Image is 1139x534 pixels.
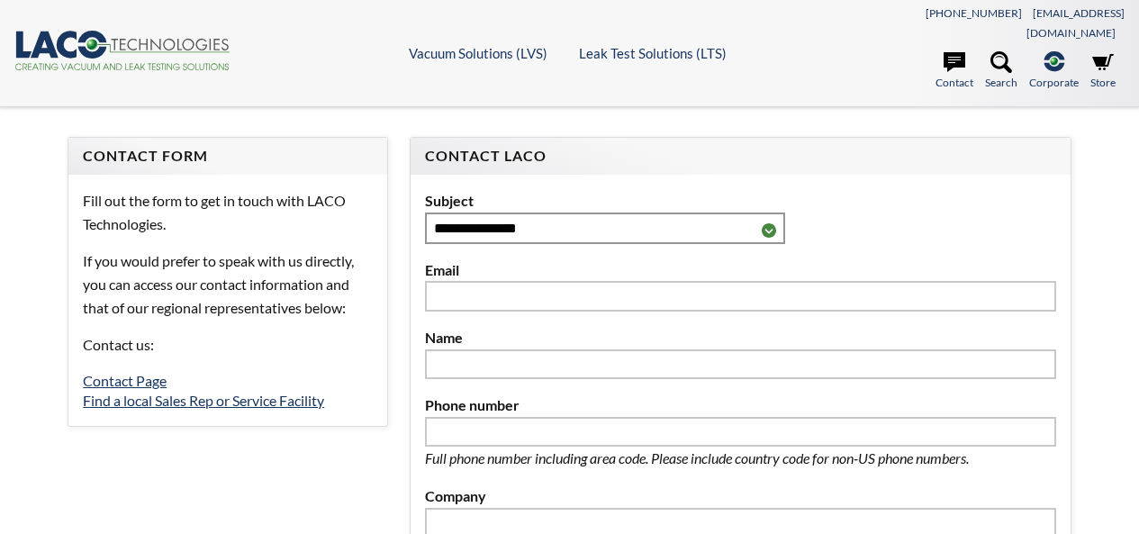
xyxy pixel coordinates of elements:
[83,333,372,357] p: Contact us:
[1029,74,1079,91] span: Corporate
[1090,51,1116,91] a: Store
[409,45,547,61] a: Vacuum Solutions (LVS)
[579,45,727,61] a: Leak Test Solutions (LTS)
[1026,6,1125,40] a: [EMAIL_ADDRESS][DOMAIN_NAME]
[425,147,1056,166] h4: Contact LACO
[926,6,1022,20] a: [PHONE_NUMBER]
[83,372,167,389] a: Contact Page
[425,189,1056,213] label: Subject
[83,392,324,409] a: Find a local Sales Rep or Service Facility
[425,484,1056,508] label: Company
[936,51,973,91] a: Contact
[83,249,372,319] p: If you would prefer to speak with us directly, you can access our contact information and that of...
[83,147,372,166] h4: Contact Form
[425,326,1056,349] label: Name
[425,447,1028,470] p: Full phone number including area code. Please include country code for non-US phone numbers.
[985,51,1017,91] a: Search
[425,394,1056,417] label: Phone number
[83,189,372,235] p: Fill out the form to get in touch with LACO Technologies.
[425,258,1056,282] label: Email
